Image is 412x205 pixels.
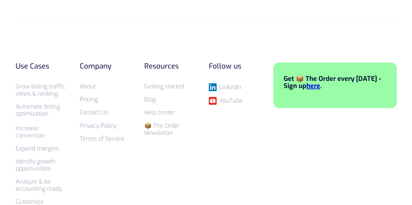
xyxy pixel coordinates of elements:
a: Analyze & be accounting ready [16,177,62,192]
a: Terms of Service [80,135,124,142]
div: Company [80,62,131,70]
div: LinkedIn [219,84,242,90]
a: Help center [144,109,175,116]
a: Privacy Policy [80,122,116,129]
a: Contact Us [80,109,108,116]
a: Expand margins [16,144,59,152]
div: Get 📦 The Order every [DATE] - Sign up . [284,75,386,90]
div: Follow us [209,62,260,70]
a: LinkedIn [209,83,260,91]
a: YouTube [209,97,260,105]
a: Pricing [80,96,98,103]
a: Increase conversion [16,124,45,139]
div: Use Cases [16,62,67,70]
a: Getting started [144,83,184,90]
a: About [80,83,96,90]
a: Automate listing optimization‍‍ [16,103,60,118]
a: Blog [144,96,156,103]
div: YouTube [219,97,243,104]
a: here [306,82,320,90]
a: Grow listing traffic, views & ranking [16,83,66,97]
div: Resources [144,62,196,70]
a: Identify growth opportunities [16,157,56,172]
a: 📦 The Order Newsletter [144,122,180,136]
